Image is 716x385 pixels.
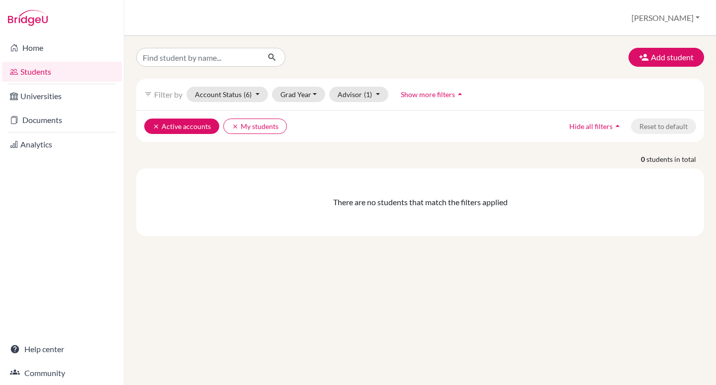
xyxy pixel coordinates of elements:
i: clear [153,123,160,130]
a: Analytics [2,134,122,154]
button: Advisor(1) [329,87,388,102]
button: [PERSON_NAME] [627,8,704,27]
i: filter_list [144,90,152,98]
i: arrow_drop_up [455,89,465,99]
button: Grad Year [272,87,326,102]
a: Documents [2,110,122,130]
a: Help center [2,339,122,359]
span: Show more filters [401,90,455,99]
img: Bridge-U [8,10,48,26]
button: Show more filtersarrow_drop_up [392,87,473,102]
a: Students [2,62,122,82]
strong: 0 [641,154,646,164]
button: Account Status(6) [186,87,268,102]
div: There are no students that match the filters applied [144,196,696,208]
a: Universities [2,86,122,106]
input: Find student by name... [136,48,260,67]
a: Community [2,363,122,383]
i: clear [232,123,239,130]
span: Filter by [154,90,182,99]
button: Add student [628,48,704,67]
button: clearMy students [223,119,287,134]
button: clearActive accounts [144,119,219,134]
button: Reset to default [631,119,696,134]
span: (6) [244,90,252,99]
span: (1) [364,90,372,99]
i: arrow_drop_up [613,121,623,131]
button: Hide all filtersarrow_drop_up [561,119,631,134]
span: students in total [646,154,704,164]
span: Hide all filters [569,122,613,130]
a: Home [2,38,122,58]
